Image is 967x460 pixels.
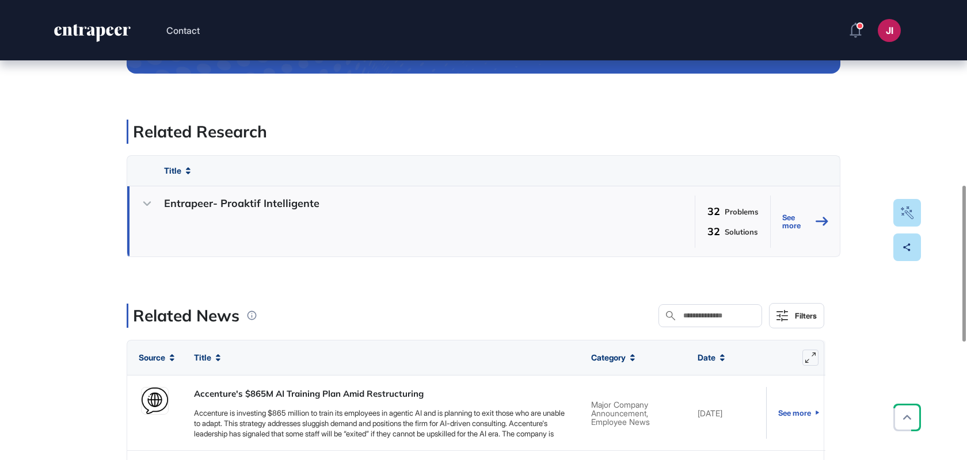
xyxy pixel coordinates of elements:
[164,195,319,212] h4: Entrapeer- Proaktif Intelligente
[142,388,168,414] img: www.webpronews.com
[802,350,818,366] button: Expand list
[127,304,239,328] div: Related News
[707,225,720,238] span: 32
[591,400,675,426] div: Major Company Announcement, Employee News
[698,353,715,362] span: Date
[795,311,817,320] div: Filters
[194,387,568,401] a: Accenture's $865M AI Training Plan Amid Restructuring
[782,195,828,248] a: See more
[139,353,165,362] span: Source
[164,166,181,175] span: Title
[698,409,722,417] div: [DATE]
[725,207,759,216] div: Problems
[707,205,720,218] span: 32
[878,19,901,42] button: JI
[769,303,824,328] button: Filters
[766,387,820,439] a: See more
[194,353,211,362] span: Title
[194,408,568,439] a: Accenture is investing $865 million to train its employees in agentic AI and is planning to exit ...
[591,353,626,362] span: Category
[166,23,200,38] button: Contact
[127,120,267,144] div: Related Research
[53,24,132,46] a: entrapeer-logo
[725,227,758,236] div: Solutions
